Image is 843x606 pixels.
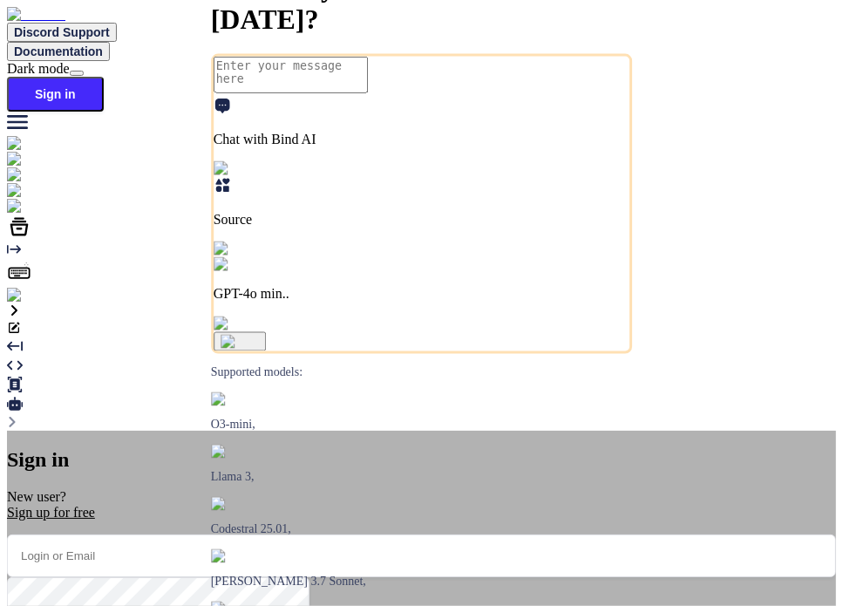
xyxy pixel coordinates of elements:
p: Chat with Bind AI [214,132,630,147]
div: Sign up for free [7,505,836,521]
img: Llama2 [211,445,262,459]
img: darkCloudIdeIcon [7,199,122,214]
p: Source [214,212,630,228]
input: Login or Email [7,535,836,577]
img: icon [221,335,260,349]
p: Llama 3, [211,471,633,485]
img: GPT-4o mini [214,257,300,273]
p: New user? [7,489,836,521]
p: Codestral 25.01, [211,523,633,537]
img: GPT-4 [211,392,257,406]
p: O3-mini, [211,419,633,432]
span: Documentation [14,44,103,58]
img: chat [7,167,44,183]
img: ai-studio [7,152,70,167]
button: Discord Support [7,23,117,42]
p: Supported models: [211,366,633,380]
p: GPT-4o min.. [214,287,630,303]
span: Discord Support [14,25,110,39]
img: Mistral-AI [211,497,277,511]
span: Dark mode [7,61,70,76]
img: Pick Models [214,242,297,257]
img: claude [211,549,257,563]
img: signin [7,288,55,303]
img: Bind AI [7,7,65,23]
button: Sign in [7,77,104,112]
img: chat [7,136,44,152]
img: githubLight [7,183,87,199]
button: Documentation [7,42,110,61]
img: attachment [214,317,289,332]
img: Pick Tools [214,161,286,177]
p: [PERSON_NAME] 3.7 Sonnet, [211,575,633,589]
h2: Sign in [7,448,836,472]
